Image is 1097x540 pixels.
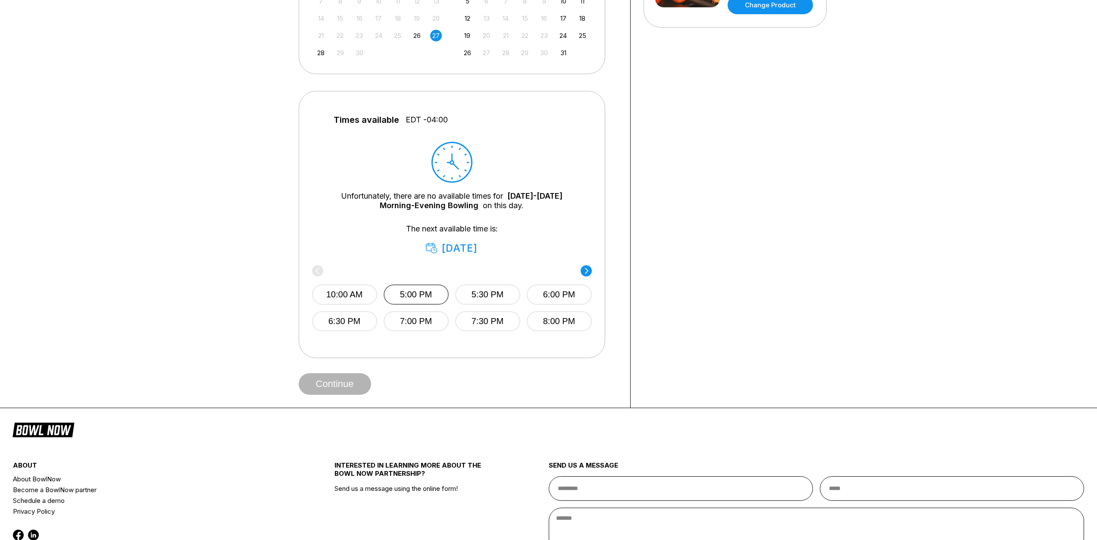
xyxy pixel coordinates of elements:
a: Become a BowlNow partner [13,484,281,495]
a: About BowlNow [13,474,281,484]
div: Not available Wednesday, October 22nd, 2025 [519,30,531,41]
div: Choose Friday, October 24th, 2025 [557,30,569,41]
div: The next available time is: [325,224,579,254]
div: Not available Thursday, October 30th, 2025 [538,47,550,59]
div: Not available Thursday, October 16th, 2025 [538,12,550,24]
a: Privacy Policy [13,506,281,517]
div: Not available Sunday, September 21st, 2025 [315,30,327,41]
div: Not available Friday, September 19th, 2025 [411,12,423,24]
div: Not available Thursday, September 25th, 2025 [392,30,403,41]
button: 10:00 AM [312,284,377,305]
a: Schedule a demo [13,495,281,506]
div: Not available Monday, September 15th, 2025 [334,12,346,24]
div: Not available Sunday, September 14th, 2025 [315,12,327,24]
div: Choose Saturday, October 18th, 2025 [577,12,588,24]
div: Not available Tuesday, September 23rd, 2025 [353,30,365,41]
button: 5:00 PM [384,284,449,305]
button: 6:00 PM [527,284,592,305]
div: Not available Monday, October 20th, 2025 [481,30,492,41]
div: Choose Friday, September 26th, 2025 [411,30,423,41]
button: 6:30 PM [312,311,377,331]
div: INTERESTED IN LEARNING MORE ABOUT THE BOWL NOW PARTNERSHIP? [334,461,495,484]
div: Not available Thursday, September 18th, 2025 [392,12,403,24]
div: Not available Tuesday, October 21st, 2025 [500,30,512,41]
div: Choose Saturday, October 25th, 2025 [577,30,588,41]
div: Not available Tuesday, September 16th, 2025 [353,12,365,24]
button: 5:30 PM [455,284,520,305]
div: Choose Saturday, September 27th, 2025 [430,30,442,41]
div: Choose Sunday, October 12th, 2025 [462,12,473,24]
div: Choose Friday, October 31st, 2025 [557,47,569,59]
div: [DATE] [426,242,478,254]
a: [DATE]-[DATE] Morning-Evening Bowling [380,191,563,210]
div: send us a message [549,461,1084,476]
span: EDT -04:00 [406,115,448,125]
div: Not available Wednesday, October 15th, 2025 [519,12,531,24]
div: Not available Monday, October 27th, 2025 [481,47,492,59]
div: Choose Sunday, October 26th, 2025 [462,47,473,59]
div: about [13,461,281,474]
div: Not available Tuesday, October 28th, 2025 [500,47,512,59]
div: Not available Monday, September 22nd, 2025 [334,30,346,41]
div: Not available Wednesday, September 24th, 2025 [373,30,384,41]
button: 7:00 PM [384,311,449,331]
div: Choose Sunday, October 19th, 2025 [462,30,473,41]
div: Not available Tuesday, October 14th, 2025 [500,12,512,24]
div: Not available Wednesday, September 17th, 2025 [373,12,384,24]
div: Not available Wednesday, October 29th, 2025 [519,47,531,59]
div: Unfortunately, there are no available times for on this day. [325,191,579,210]
button: 8:00 PM [527,311,592,331]
div: Not available Monday, October 13th, 2025 [481,12,492,24]
div: Not available Tuesday, September 30th, 2025 [353,47,365,59]
div: Not available Saturday, September 20th, 2025 [430,12,442,24]
div: Choose Sunday, September 28th, 2025 [315,47,327,59]
div: Not available Monday, September 29th, 2025 [334,47,346,59]
div: Choose Friday, October 17th, 2025 [557,12,569,24]
button: 7:30 PM [455,311,520,331]
div: Not available Thursday, October 23rd, 2025 [538,30,550,41]
span: Times available [334,115,399,125]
